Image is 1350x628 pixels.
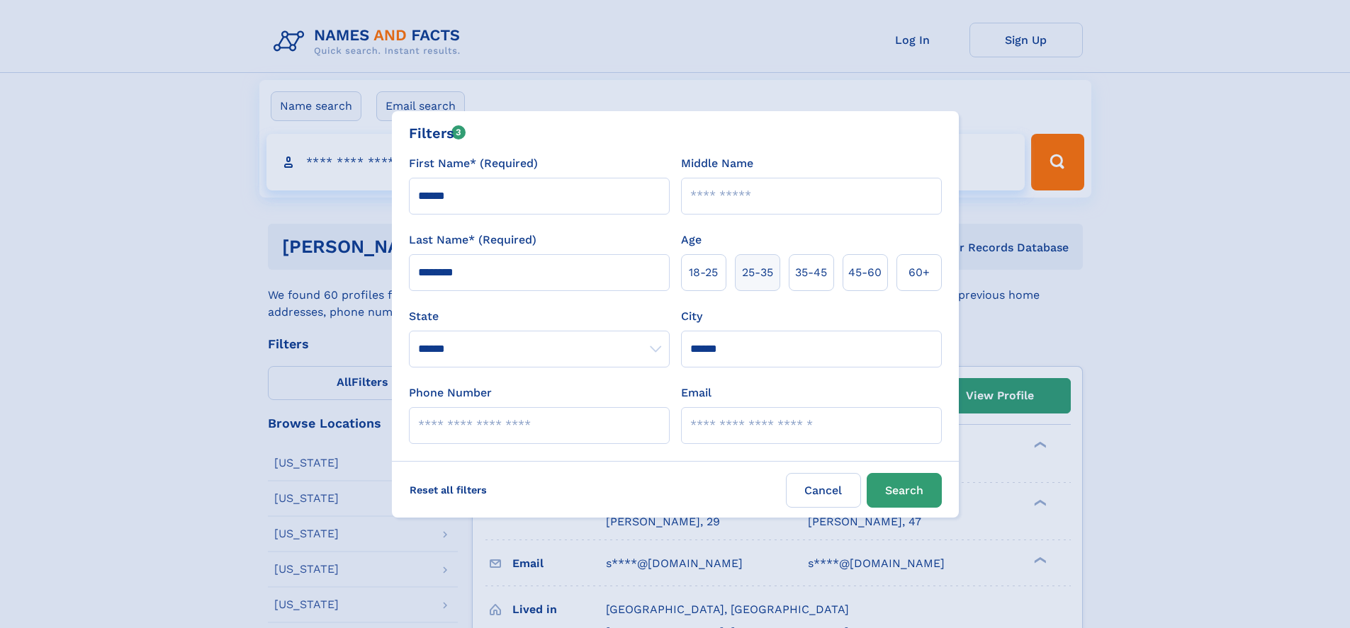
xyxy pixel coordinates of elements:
span: 18‑25 [689,264,718,281]
label: Age [681,232,702,249]
label: Cancel [786,473,861,508]
label: City [681,308,702,325]
div: Filters [409,122,466,144]
span: 45‑60 [848,264,882,281]
label: Reset all filters [400,473,496,507]
label: Last Name* (Required) [409,232,536,249]
label: State [409,308,670,325]
span: 60+ [909,264,930,281]
label: Middle Name [681,155,753,172]
span: 25‑35 [742,264,773,281]
label: First Name* (Required) [409,155,538,172]
label: Phone Number [409,384,492,401]
label: Email [681,384,711,401]
span: 35‑45 [795,264,827,281]
button: Search [867,473,942,508]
